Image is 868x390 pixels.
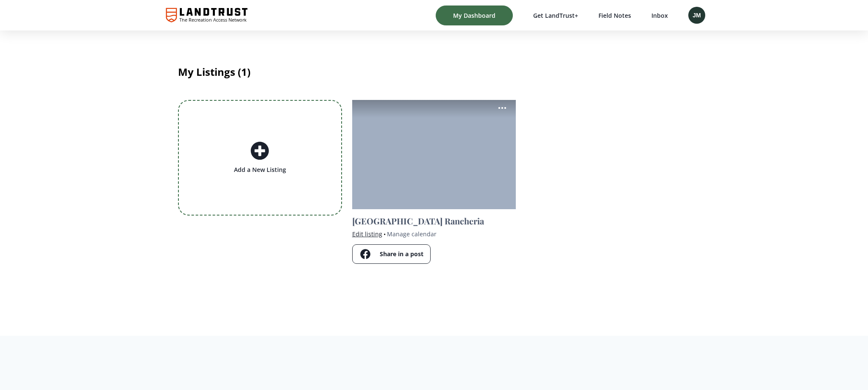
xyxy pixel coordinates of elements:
a: Field Notes [598,11,631,19]
span: Rancheria [445,215,484,227]
button: [GEOGRAPHIC_DATA] Rancheria [352,213,484,229]
span: Add a New Listing [234,165,286,174]
span: JM [693,11,701,20]
a: The Recreation Access Network [163,4,254,26]
button: JM [688,7,705,24]
a: Manage calendar [387,230,437,238]
span: Share in a post [380,250,423,258]
button: Share in a post [352,244,431,264]
span: • [384,230,386,238]
a: Inbox [651,11,668,20]
span: View listing [416,149,452,160]
span: My Dashboard [453,11,495,19]
span: [GEOGRAPHIC_DATA] [352,215,442,227]
a: Add a New Listing [178,100,342,216]
a: My Dashboard [436,6,513,25]
div: Jorge M [688,7,705,24]
text: The Recreation Access Network [179,17,247,23]
a: Get LandTrust+ [533,11,578,19]
span: My Listings (1) [178,65,250,79]
a: Edit listing [352,230,382,238]
span: Inbox [651,11,668,19]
